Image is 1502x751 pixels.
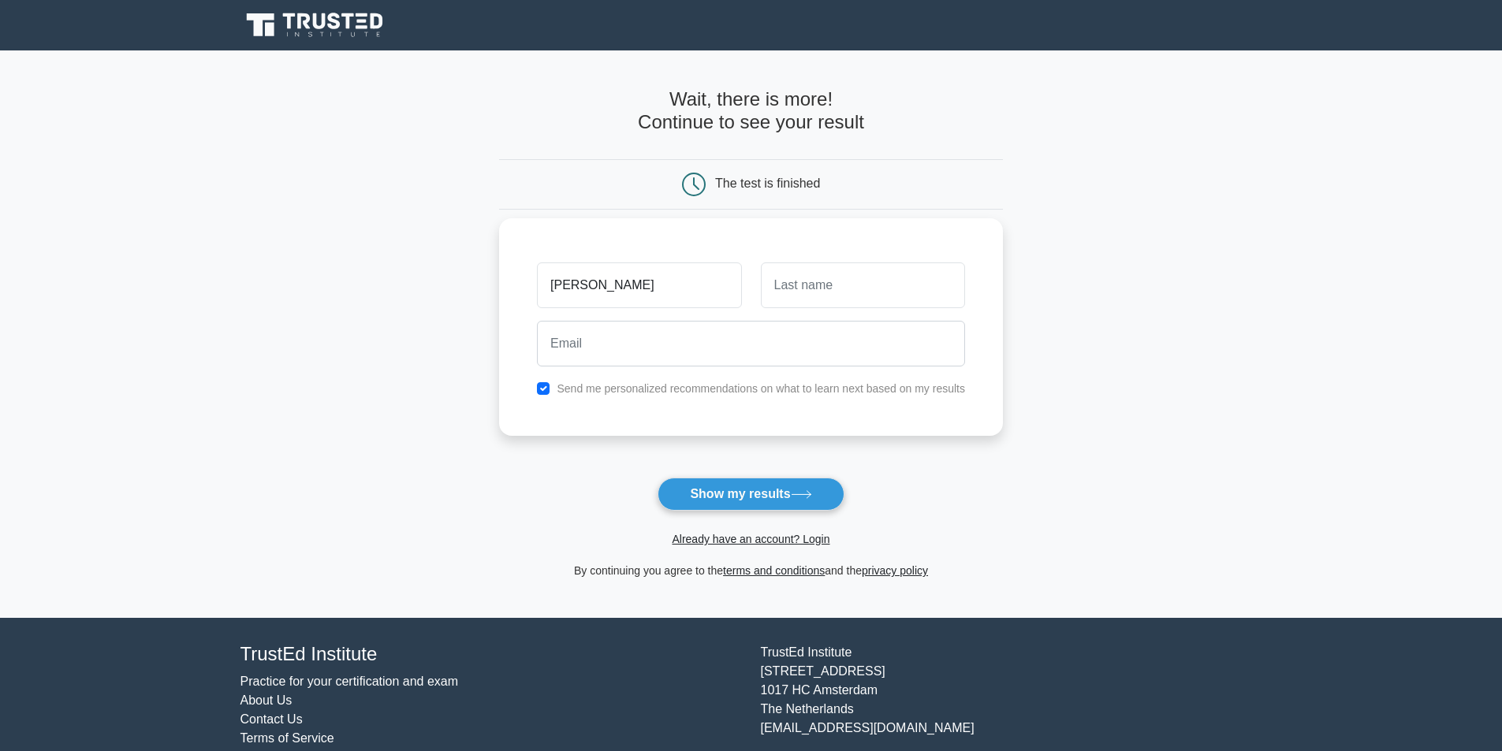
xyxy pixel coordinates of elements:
a: Terms of Service [240,731,334,745]
a: Contact Us [240,712,303,726]
h4: TrustEd Institute [240,643,742,666]
a: privacy policy [862,564,928,577]
a: terms and conditions [723,564,825,577]
input: Email [537,321,965,366]
input: First name [537,262,741,308]
input: Last name [761,262,965,308]
a: About Us [240,693,293,707]
div: By continuing you agree to the and the [490,561,1012,580]
a: Already have an account? Login [672,533,829,545]
div: The test is finished [715,177,820,190]
h4: Wait, there is more! Continue to see your result [499,88,1003,134]
button: Show my results [658,478,844,511]
label: Send me personalized recommendations on what to learn next based on my results [557,382,965,395]
a: Practice for your certification and exam [240,675,459,688]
